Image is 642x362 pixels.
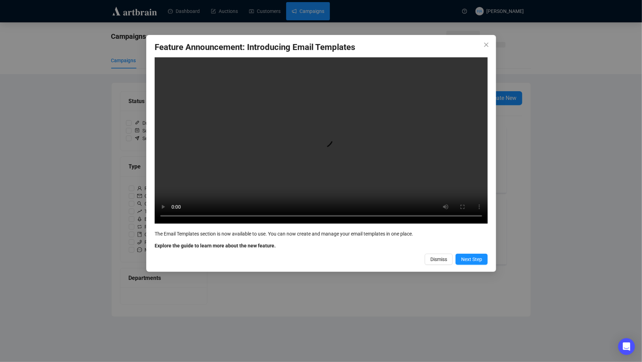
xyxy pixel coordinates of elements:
span: close [484,42,489,48]
h3: Feature Announcement: Introducing Email Templates [155,42,488,53]
button: Close [481,39,492,50]
button: Dismiss [425,254,453,265]
video: Your browser does not support the video tag. [155,57,488,224]
b: Explore the guide to learn more about the new feature. [155,243,276,248]
div: The Email Templates section is now available to use. You can now create and manage your email tem... [155,230,488,238]
span: Next Step [461,255,482,263]
span: Dismiss [430,255,447,263]
div: Open Intercom Messenger [618,338,635,355]
button: Next Step [456,254,488,265]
